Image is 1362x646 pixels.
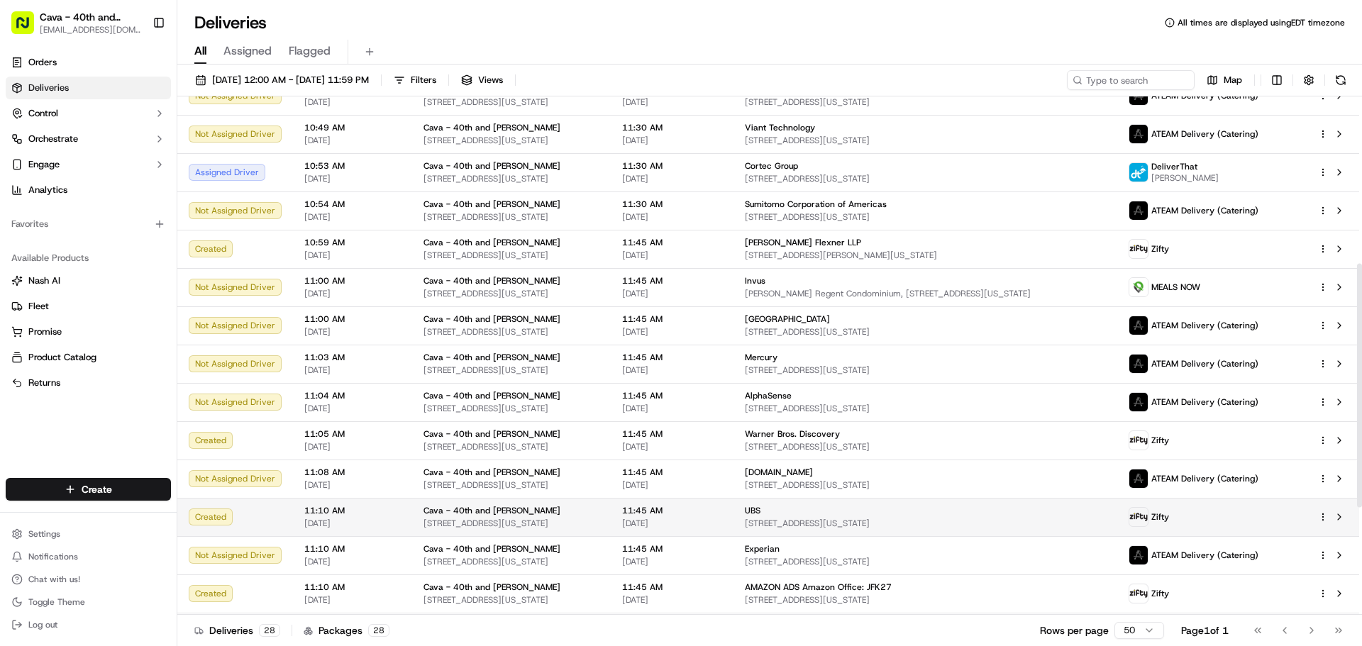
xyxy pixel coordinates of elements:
[189,70,375,90] button: [DATE] 12:00 AM - [DATE] 11:59 PM
[745,211,1106,223] span: [STREET_ADDRESS][US_STATE]
[423,479,599,491] span: [STREET_ADDRESS][US_STATE]
[622,428,722,440] span: 11:45 AM
[6,247,171,269] div: Available Products
[622,288,722,299] span: [DATE]
[6,269,171,292] button: Nash AI
[423,467,560,478] span: Cava - 40th and [PERSON_NAME]
[194,11,267,34] h1: Deliveries
[622,543,722,555] span: 11:45 AM
[1151,435,1169,446] span: Zifty
[1129,508,1148,526] img: zifty-logo-trans-sq.png
[622,199,722,210] span: 11:30 AM
[423,160,560,172] span: Cava - 40th and [PERSON_NAME]
[28,221,40,232] img: 1736555255976-a54dd68f-1ca7-489b-9aae-adbdc363a1c4
[622,467,722,478] span: 11:45 AM
[304,543,401,555] span: 11:10 AM
[304,160,401,172] span: 10:53 AM
[622,173,722,184] span: [DATE]
[128,220,157,231] span: [DATE]
[1151,358,1258,369] span: ATEAM Delivery (Catering)
[1151,243,1169,255] span: Zifty
[6,102,171,125] button: Control
[37,91,255,106] input: Got a question? Start typing here...
[11,300,165,313] a: Fleet
[28,325,62,338] span: Promise
[622,275,722,286] span: 11:45 AM
[622,122,722,133] span: 11:30 AM
[6,372,171,394] button: Returns
[194,623,280,637] div: Deliveries
[304,467,401,478] span: 11:08 AM
[455,70,509,90] button: Views
[44,258,101,269] span: 40th Madison
[1224,74,1242,87] span: Map
[622,326,722,338] span: [DATE]
[28,274,60,287] span: Nash AI
[1129,546,1148,564] img: ateam_logo.png
[259,624,280,637] div: 28
[423,543,560,555] span: Cava - 40th and [PERSON_NAME]
[304,326,401,338] span: [DATE]
[1151,172,1219,184] span: [PERSON_NAME]
[1151,588,1169,599] span: Zifty
[1200,70,1248,90] button: Map
[304,250,401,261] span: [DATE]
[1129,163,1148,182] img: profile_deliverthat_partner.png
[64,135,233,150] div: Start new chat
[423,581,560,593] span: Cava - 40th and [PERSON_NAME]
[28,528,60,540] span: Settings
[423,135,599,146] span: [STREET_ADDRESS][US_STATE]
[622,518,722,529] span: [DATE]
[104,258,109,269] span: •
[82,482,112,496] span: Create
[622,505,722,516] span: 11:45 AM
[745,237,861,248] span: [PERSON_NAME] Flexner LLP
[745,518,1106,529] span: [STREET_ADDRESS][US_STATE]
[304,364,401,376] span: [DATE]
[28,158,60,171] span: Engage
[622,364,722,376] span: [DATE]
[304,403,401,414] span: [DATE]
[11,325,165,338] a: Promise
[478,74,503,87] span: Views
[241,140,258,157] button: Start new chat
[64,150,195,161] div: We're available if you need us!
[6,321,171,343] button: Promise
[423,441,599,452] span: [STREET_ADDRESS][US_STATE]
[6,346,171,369] button: Product Catalog
[6,524,171,544] button: Settings
[9,311,114,337] a: 📗Knowledge Base
[745,122,815,133] span: Viant Technology
[622,556,722,567] span: [DATE]
[745,326,1106,338] span: [STREET_ADDRESS][US_STATE]
[423,275,560,286] span: Cava - 40th and [PERSON_NAME]
[304,211,401,223] span: [DATE]
[223,43,272,60] span: Assigned
[745,250,1106,261] span: [STREET_ADDRESS][PERSON_NAME][US_STATE]
[745,364,1106,376] span: [STREET_ADDRESS][US_STATE]
[304,237,401,248] span: 10:59 AM
[622,441,722,452] span: [DATE]
[622,403,722,414] span: [DATE]
[1129,201,1148,220] img: ateam_logo.png
[304,390,401,401] span: 11:04 AM
[1129,355,1148,373] img: ateam_logo.png
[304,352,401,363] span: 11:03 AM
[304,135,401,146] span: [DATE]
[745,441,1106,452] span: [STREET_ADDRESS][US_STATE]
[745,556,1106,567] span: [STREET_ADDRESS][US_STATE]
[194,43,206,60] span: All
[745,505,760,516] span: UBS
[622,250,722,261] span: [DATE]
[423,352,560,363] span: Cava - 40th and [PERSON_NAME]
[14,184,95,196] div: Past conversations
[745,594,1106,606] span: [STREET_ADDRESS][US_STATE]
[11,351,165,364] a: Product Catalog
[423,403,599,414] span: [STREET_ADDRESS][US_STATE]
[6,478,171,501] button: Create
[745,173,1106,184] span: [STREET_ADDRESS][US_STATE]
[745,313,830,325] span: [GEOGRAPHIC_DATA]
[304,96,401,108] span: [DATE]
[423,237,560,248] span: Cava - 40th and [PERSON_NAME]
[1129,316,1148,335] img: ateam_logo.png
